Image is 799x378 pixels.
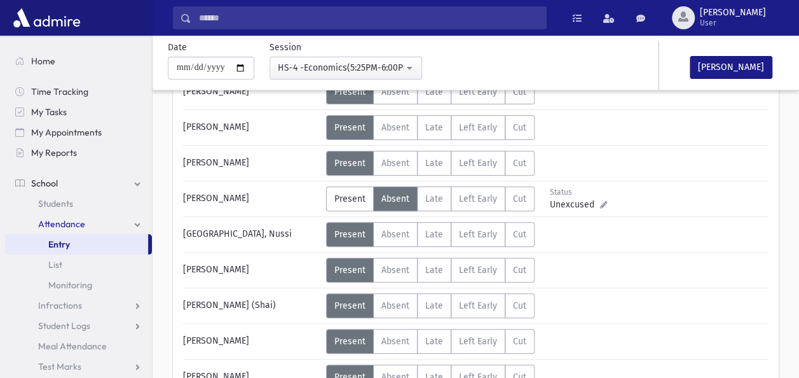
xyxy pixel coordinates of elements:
[381,122,409,133] span: Absent
[38,340,107,352] span: Meal Attendance
[48,239,70,250] span: Entry
[513,87,526,97] span: Cut
[5,275,152,295] a: Monitoring
[31,86,88,97] span: Time Tracking
[48,279,92,291] span: Monitoring
[459,229,497,240] span: Left Early
[278,61,404,74] div: HS-4 -Economics(5:25PM-6:00PM)
[5,122,152,143] a: My Appointments
[31,106,67,118] span: My Tasks
[513,229,526,240] span: Cut
[334,336,365,347] span: Present
[381,336,409,347] span: Absent
[334,229,365,240] span: Present
[381,158,409,169] span: Absent
[459,122,497,133] span: Left Early
[381,300,409,311] span: Absent
[690,56,772,79] button: [PERSON_NAME]
[5,234,148,255] a: Entry
[5,143,152,163] a: My Reports
[326,151,535,176] div: AttTypes
[459,265,497,276] span: Left Early
[177,151,326,176] div: [PERSON_NAME]
[425,158,443,169] span: Late
[381,229,409,240] span: Absent
[459,193,497,204] span: Left Early
[5,102,152,122] a: My Tasks
[5,356,152,377] a: Test Marks
[177,115,326,140] div: [PERSON_NAME]
[326,258,535,283] div: AttTypes
[425,122,443,133] span: Late
[5,173,152,193] a: School
[381,265,409,276] span: Absent
[5,81,152,102] a: Time Tracking
[425,229,443,240] span: Late
[5,336,152,356] a: Meal Attendance
[270,57,422,80] button: HS-4 -Economics(5:25PM-6:00PM)
[38,198,73,209] span: Students
[168,41,187,54] label: Date
[700,8,766,18] span: [PERSON_NAME]
[459,158,497,169] span: Left Early
[326,293,535,318] div: AttTypes
[425,265,443,276] span: Late
[700,18,766,28] span: User
[381,87,409,97] span: Absent
[513,265,526,276] span: Cut
[31,147,77,158] span: My Reports
[334,265,365,276] span: Present
[425,193,443,204] span: Late
[177,222,326,247] div: [GEOGRAPHIC_DATA], Nussi
[326,222,535,247] div: AttTypes
[31,178,58,189] span: School
[38,320,90,332] span: Student Logs
[38,218,85,230] span: Attendance
[381,193,409,204] span: Absent
[513,300,526,311] span: Cut
[5,214,152,234] a: Attendance
[326,186,535,211] div: AttTypes
[334,122,365,133] span: Present
[31,127,102,138] span: My Appointments
[326,329,535,354] div: AttTypes
[334,87,365,97] span: Present
[513,122,526,133] span: Cut
[177,258,326,283] div: [PERSON_NAME]
[5,255,152,275] a: List
[550,186,606,198] div: Status
[513,193,526,204] span: Cut
[326,115,535,140] div: AttTypes
[425,87,443,97] span: Late
[177,329,326,354] div: [PERSON_NAME]
[5,193,152,214] a: Students
[177,186,326,211] div: [PERSON_NAME]
[270,41,301,54] label: Session
[177,293,326,318] div: [PERSON_NAME] (Shai)
[10,5,83,31] img: AdmirePro
[550,198,599,211] span: Unexcused
[177,80,326,104] div: [PERSON_NAME]
[326,80,535,104] div: AttTypes
[5,316,152,336] a: Student Logs
[334,300,365,311] span: Present
[459,87,497,97] span: Left Early
[334,193,365,204] span: Present
[5,295,152,316] a: Infractions
[38,300,82,311] span: Infractions
[38,361,81,372] span: Test Marks
[48,259,62,270] span: List
[459,300,497,311] span: Left Early
[31,55,55,67] span: Home
[513,158,526,169] span: Cut
[5,51,152,71] a: Home
[425,300,443,311] span: Late
[191,6,546,29] input: Search
[334,158,365,169] span: Present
